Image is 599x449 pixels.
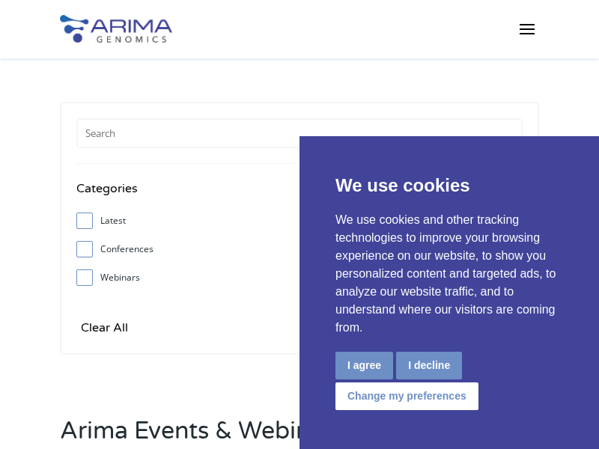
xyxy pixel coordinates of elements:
[396,352,462,379] button: I decline
[76,179,523,210] h4: Categories
[76,118,523,148] input: Search
[335,382,478,410] button: Change my preferences
[76,238,523,260] label: Conferences
[335,172,563,199] p: We use cookies
[76,317,133,338] input: Clear All
[60,15,172,43] img: Arima-Genomics-logo
[335,211,563,337] p: We use cookies and other tracking technologies to improve your browsing experience on our website...
[76,210,523,232] label: Latest
[76,266,523,289] label: Webinars
[335,352,393,379] button: I agree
